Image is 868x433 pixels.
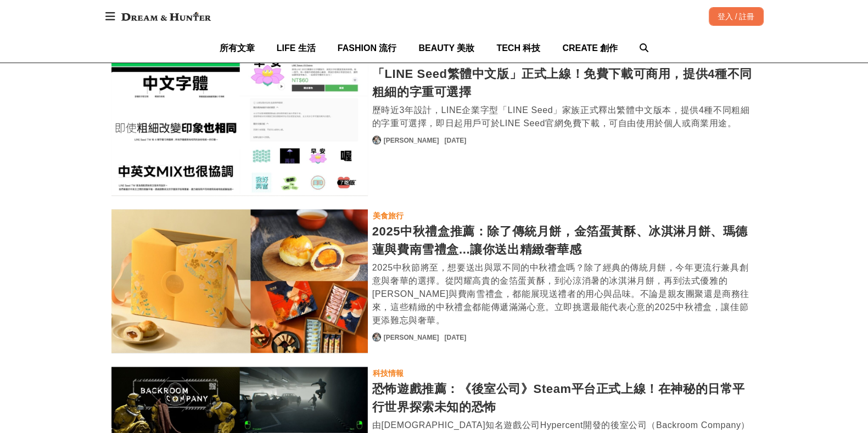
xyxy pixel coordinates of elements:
span: BEAUTY 美妝 [418,43,474,53]
span: LIFE 生活 [277,43,316,53]
span: CREATE 創作 [562,43,618,53]
a: [PERSON_NAME] [384,136,439,145]
div: 科技情報 [373,367,404,379]
div: 恐怖遊戲推薦：《後室公司》Steam平台正式上線！在神秘的日常平行世界探索未知的恐怖 [372,380,757,416]
a: BEAUTY 美妝 [418,33,474,63]
span: FASHION 流行 [338,43,397,53]
a: TECH 科技 [496,33,540,63]
a: 2025中秋禮盒推薦：除了傳統月餅，金箔蛋黃酥、冰淇淋月餅、瑪德蓮與費南雪禮盒...讓你送出精緻奢華感 [111,209,368,353]
img: Avatar [373,136,380,144]
a: 科技情報 [372,367,404,380]
a: 所有文章 [220,33,255,63]
a: 美食旅行 [372,209,404,222]
a: CREATE 創作 [562,33,618,63]
a: FASHION 流行 [338,33,397,63]
span: TECH 科技 [496,43,540,53]
a: [PERSON_NAME] [384,333,439,342]
a: LIFE 生活 [277,33,316,63]
a: Avatar [372,136,381,144]
div: [DATE] [444,136,466,145]
div: 美食旅行 [373,210,404,222]
div: [DATE] [444,333,466,342]
div: 「LINE Seed繁體中文版」正式上線！免費下載可商用，提供4種不同粗細的字重可選擇 [372,65,757,101]
a: 「LINE Seed繁體中文版」正式上線！免費下載可商用，提供4種不同粗細的字重可選擇 [111,52,368,196]
div: 歷時近3年設計，LINE企業字型「LINE Seed」家族正式釋出繁體中文版本，提供4種不同粗細的字重可選擇，即日起用戶可於LINE Seed官網免費下載，可自由使用於個人或商業用途。 [372,104,757,130]
img: Avatar [373,333,380,341]
img: Dream & Hunter [116,7,216,26]
div: 登入 / 註冊 [709,7,764,26]
div: 2025中秋節將至，想要送出與眾不同的中秋禮盒嗎？除了經典的傳統月餅，今年更流行兼具創意與奢華的選擇。從閃耀高貴的金箔蛋黃酥，到沁涼消暑的冰淇淋月餅，再到法式優雅的[PERSON_NAME]與費... [372,261,757,327]
span: 所有文章 [220,43,255,53]
a: Avatar [372,333,381,341]
div: 2025中秋禮盒推薦：除了傳統月餅，金箔蛋黃酥、冰淇淋月餅、瑪德蓮與費南雪禮盒...讓你送出精緻奢華感 [372,222,757,258]
a: 「LINE Seed繁體中文版」正式上線！免費下載可商用，提供4種不同粗細的字重可選擇歷時近3年設計，LINE企業字型「LINE Seed」家族正式釋出繁體中文版本，提供4種不同粗細的字重可選擇... [372,65,757,130]
a: 2025中秋禮盒推薦：除了傳統月餅，金箔蛋黃酥、冰淇淋月餅、瑪德蓮與費南雪禮盒...讓你送出精緻奢華感2025中秋節將至，想要送出與眾不同的中秋禮盒嗎？除了經典的傳統月餅，今年更流行兼具創意與奢... [372,222,757,327]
